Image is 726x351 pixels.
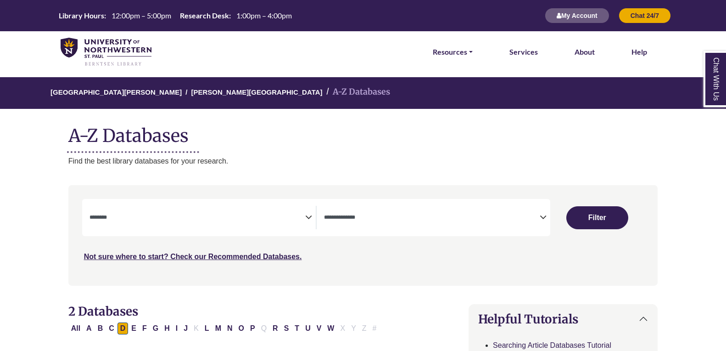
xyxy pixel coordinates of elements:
[61,38,151,67] img: library_home
[68,304,138,319] span: 2 Databases
[173,323,180,334] button: Filter Results I
[55,11,296,19] table: Hours Today
[324,323,337,334] button: Filter Results W
[314,323,324,334] button: Filter Results V
[84,253,302,260] a: Not sure where to start? Check our Recommended Databases.
[493,341,611,349] a: Searching Article Databases Tutorial
[191,87,322,96] a: [PERSON_NAME][GEOGRAPHIC_DATA]
[509,46,538,58] a: Services
[181,323,190,334] button: Filter Results J
[128,323,139,334] button: Filter Results E
[84,323,95,334] button: Filter Results A
[433,46,473,58] a: Resources
[162,323,173,334] button: Filter Results H
[236,323,247,334] button: Filter Results O
[68,155,658,167] p: Find the best library databases for your research.
[68,118,658,146] h1: A-Z Databases
[95,323,106,334] button: Filter Results B
[224,323,235,334] button: Filter Results N
[150,323,161,334] button: Filter Results G
[202,323,212,334] button: Filter Results L
[324,215,540,222] textarea: Search
[270,323,281,334] button: Filter Results R
[631,46,647,58] a: Help
[117,323,128,334] button: Filter Results D
[50,87,182,96] a: [GEOGRAPHIC_DATA][PERSON_NAME]
[545,8,609,23] button: My Account
[55,11,296,21] a: Hours Today
[68,323,83,334] button: All
[469,305,657,334] button: Helpful Tutorials
[323,85,390,99] li: A-Z Databases
[68,77,658,109] nav: breadcrumb
[236,11,292,20] span: 1:00pm – 4:00pm
[619,8,671,23] button: Chat 24/7
[140,323,150,334] button: Filter Results F
[545,11,609,19] a: My Account
[176,11,231,20] th: Research Desk:
[89,215,305,222] textarea: Search
[106,323,117,334] button: Filter Results C
[292,323,302,334] button: Filter Results T
[302,323,313,334] button: Filter Results U
[212,323,224,334] button: Filter Results M
[68,324,380,332] div: Alpha-list to filter by first letter of database name
[575,46,595,58] a: About
[281,323,292,334] button: Filter Results S
[566,206,628,229] button: Submit for Search Results
[55,11,106,20] th: Library Hours:
[619,11,671,19] a: Chat 24/7
[112,11,171,20] span: 12:00pm – 5:00pm
[68,185,658,285] nav: Search filters
[247,323,258,334] button: Filter Results P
